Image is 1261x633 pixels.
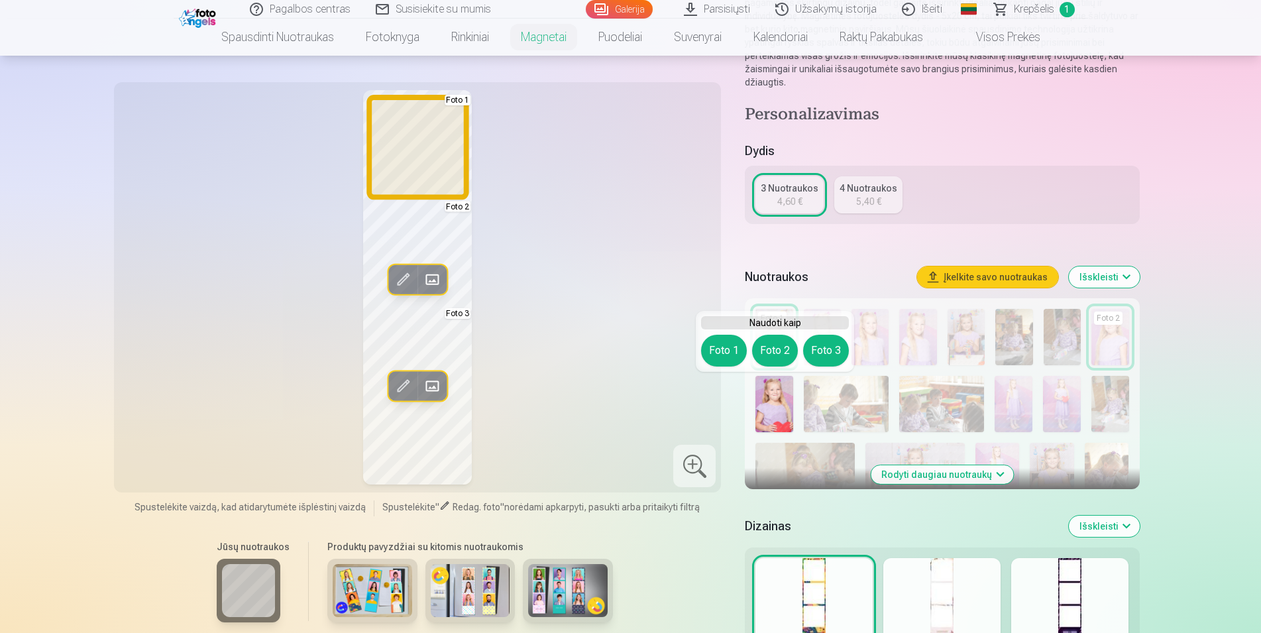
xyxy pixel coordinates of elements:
a: Puodeliai [582,19,658,56]
button: Foto 3 [803,335,849,367]
span: Redag. foto [453,502,500,512]
a: 4 Nuotraukos5,40 € [834,176,903,213]
h5: Dizainas [745,517,1058,536]
a: Raktų pakabukas [824,19,939,56]
a: Fotoknyga [350,19,435,56]
span: Spustelėkite [382,502,435,512]
span: " [435,502,439,512]
a: Magnetai [505,19,582,56]
button: Rodyti daugiau nuotraukų [871,465,1013,484]
button: Išskleisti [1069,516,1140,537]
a: Kalendoriai [738,19,824,56]
a: Rinkiniai [435,19,505,56]
h6: Produktų pavyzdžiai su kitomis nuotraukomis [322,540,618,553]
a: 3 Nuotraukos4,60 € [755,176,824,213]
span: 1 [1060,2,1075,17]
span: " [500,502,504,512]
h5: Dydis [745,142,1139,160]
img: /fa2 [179,5,219,28]
div: 5,40 € [856,195,881,208]
h6: Jūsų nuotraukos [217,540,290,553]
button: Įkelkite savo nuotraukas [917,266,1058,288]
h6: Naudoti kaip [701,316,849,329]
a: Suvenyrai [658,19,738,56]
a: Visos prekės [939,19,1056,56]
span: Spustelėkite vaizdą, kad atidarytumėte išplėstinį vaizdą [135,500,366,514]
span: norėdami apkarpyti, pasukti arba pritaikyti filtrą [504,502,700,512]
button: Išskleisti [1069,266,1140,288]
button: Foto 1 [701,335,747,367]
div: 4,60 € [777,195,802,208]
h4: Personalizavimas [745,105,1139,126]
a: Spausdinti nuotraukas [205,19,350,56]
button: Foto 2 [752,335,798,367]
div: 3 Nuotraukos [761,182,818,195]
div: 4 Nuotraukos [840,182,897,195]
h5: Nuotraukos [745,268,906,286]
span: Krepšelis [1014,1,1054,17]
